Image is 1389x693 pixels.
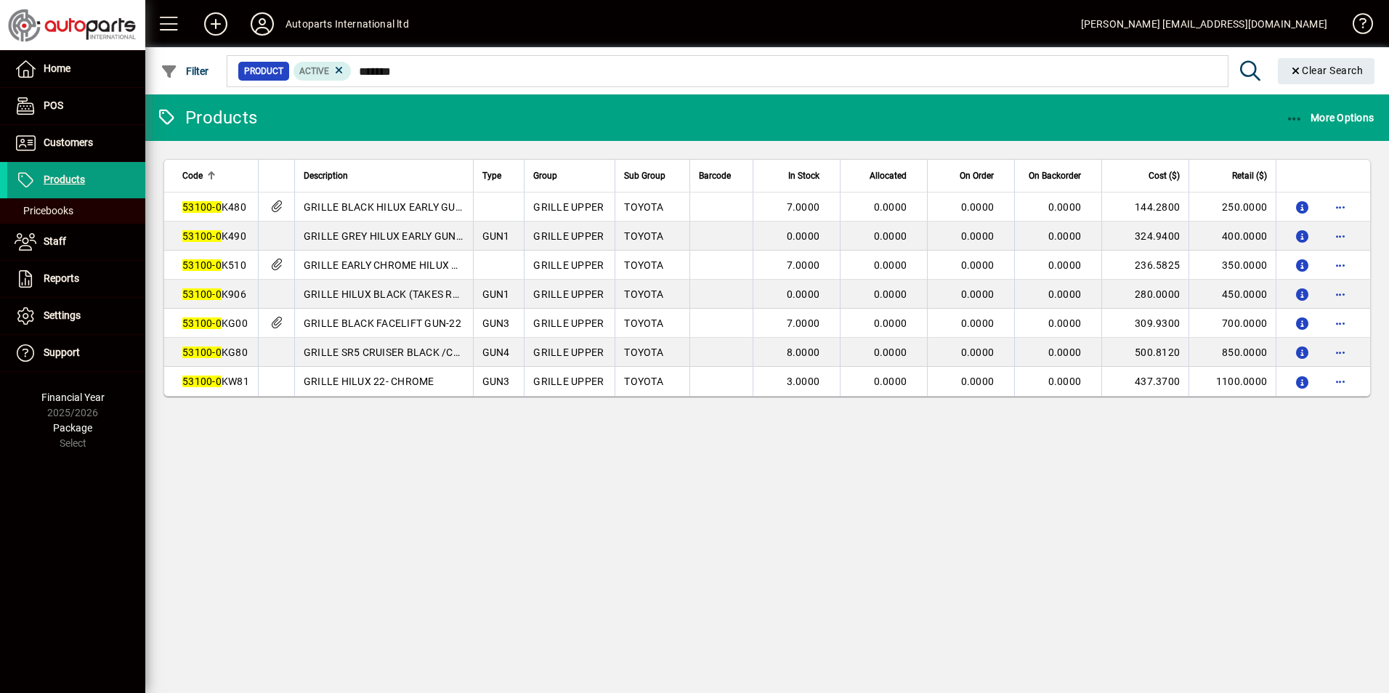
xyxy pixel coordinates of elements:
td: 309.9300 [1101,309,1188,338]
span: 0.0000 [961,230,995,242]
div: Sub Group [624,168,681,184]
span: GUN3 [482,376,510,387]
td: 850.0000 [1188,338,1276,367]
span: 0.0000 [961,317,995,329]
div: Description [304,168,464,184]
span: TOYOTA [624,317,663,329]
td: 1100.0000 [1188,367,1276,396]
span: Clear Search [1289,65,1364,76]
div: Group [533,168,606,184]
span: Settings [44,309,81,321]
span: GRILLE SR5 CRUISER BLACK /CHROME HILUX 21- [304,346,540,358]
em: 53100-0 [182,201,222,213]
span: GRILLE HILUX 22- CHROME [304,376,434,387]
span: Product [244,64,283,78]
div: Autoparts International ltd [286,12,409,36]
span: 0.0000 [874,288,907,300]
span: GRILLE BLACK HILUX EARLY GUN 16- [304,201,480,213]
span: 0.0000 [1048,230,1082,242]
a: Staff [7,224,145,260]
span: TOYOTA [624,288,663,300]
span: 0.0000 [874,376,907,387]
button: More options [1329,312,1352,335]
td: 350.0000 [1188,251,1276,280]
em: 53100-0 [182,259,222,271]
span: 0.0000 [787,288,820,300]
div: On Backorder [1024,168,1094,184]
em: 53100-0 [182,288,222,300]
span: On Backorder [1029,168,1081,184]
span: KW81 [182,376,249,387]
span: 0.0000 [787,230,820,242]
span: GUN3 [482,317,510,329]
span: Allocated [870,168,907,184]
a: Reports [7,261,145,297]
span: 0.0000 [961,346,995,358]
span: 0.0000 [1048,346,1082,358]
td: 144.2800 [1101,192,1188,222]
span: Code [182,168,203,184]
span: TOYOTA [624,230,663,242]
span: In Stock [788,168,819,184]
td: 450.0000 [1188,280,1276,309]
span: GRILLE HILUX BLACK (TAKES RADAR BADGE) 16 - [304,288,539,300]
span: KG80 [182,346,248,358]
div: On Order [936,168,1007,184]
span: 7.0000 [787,201,820,213]
span: Retail ($) [1232,168,1267,184]
span: Package [53,422,92,434]
a: Home [7,51,145,87]
td: 280.0000 [1101,280,1188,309]
span: K490 [182,230,246,242]
em: 53100-0 [182,346,222,358]
span: GRILLE UPPER [533,317,604,329]
td: 236.5825 [1101,251,1188,280]
span: GRILLE UPPER [533,230,604,242]
span: 0.0000 [874,230,907,242]
span: Filter [161,65,209,77]
span: 0.0000 [1048,201,1082,213]
button: More options [1329,341,1352,364]
button: More options [1329,370,1352,393]
span: Reports [44,272,79,284]
button: More options [1329,195,1352,219]
span: KG00 [182,317,248,329]
span: Support [44,346,80,358]
span: K510 [182,259,246,271]
span: TOYOTA [624,376,663,387]
em: 53100-0 [182,376,222,387]
button: Add [193,11,239,37]
div: [PERSON_NAME] [EMAIL_ADDRESS][DOMAIN_NAME] [1081,12,1327,36]
span: 0.0000 [874,201,907,213]
span: 0.0000 [961,376,995,387]
span: Financial Year [41,392,105,403]
span: GRILLE UPPER [533,346,604,358]
td: 400.0000 [1188,222,1276,251]
span: POS [44,100,63,111]
span: 0.0000 [961,288,995,300]
span: GUN1 [482,288,510,300]
span: 0.0000 [961,259,995,271]
span: GRILLE BLACK FACELIFT GUN-22 [304,317,461,329]
td: 324.9400 [1101,222,1188,251]
button: More Options [1282,105,1378,131]
div: Type [482,168,516,184]
span: Group [533,168,557,184]
a: Settings [7,298,145,334]
span: TOYOTA [624,346,663,358]
span: On Order [960,168,994,184]
span: Customers [44,137,93,148]
a: Customers [7,125,145,161]
span: 7.0000 [787,259,820,271]
span: 0.0000 [874,346,907,358]
button: Filter [157,58,213,84]
span: GRILLE UPPER [533,259,604,271]
span: 3.0000 [787,376,820,387]
span: Sub Group [624,168,665,184]
span: Cost ($) [1149,168,1180,184]
mat-chip: Activation Status: Active [293,62,352,81]
span: Home [44,62,70,74]
span: K906 [182,288,246,300]
td: 250.0000 [1188,192,1276,222]
td: 500.8120 [1101,338,1188,367]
